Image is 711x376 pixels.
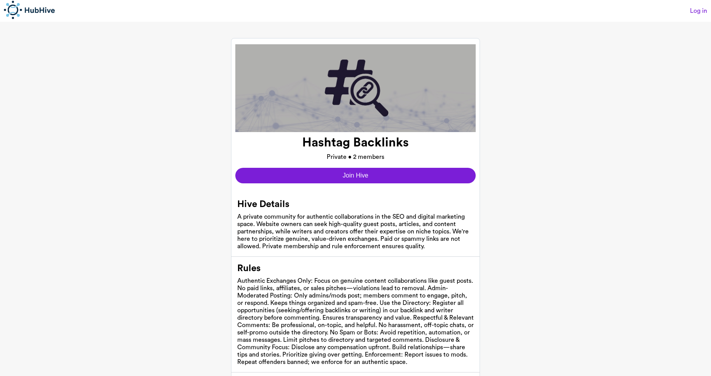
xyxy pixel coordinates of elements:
[237,199,474,210] h2: Hive Details
[327,152,384,162] p: Private • 2 members
[237,277,474,366] div: Authentic Exchanges Only: Focus on genuine content collaborations like guest posts. No paid links...
[302,135,409,150] h1: Hashtag Backlinks
[690,7,707,15] a: Log in
[235,168,476,183] button: Join Hive
[237,263,474,274] h2: Rules
[237,213,474,250] div: A private community for authentic collaborations in the SEO and digital marketing space. Website ...
[4,1,57,19] img: hub hive connect logo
